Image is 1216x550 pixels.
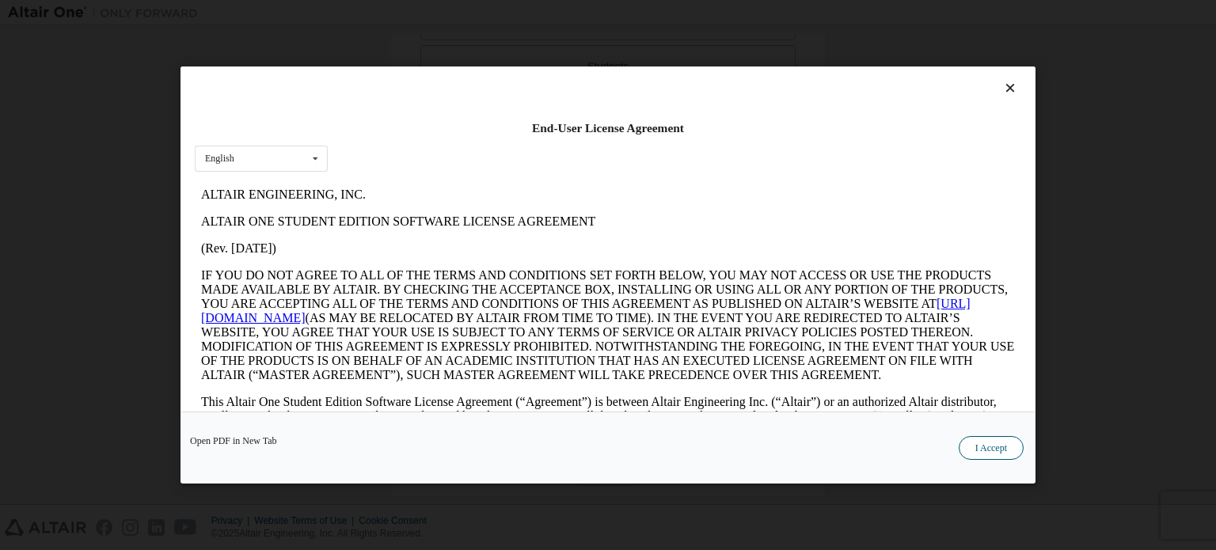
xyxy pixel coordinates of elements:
[6,60,820,74] p: (Rev. [DATE])
[205,154,234,163] div: English
[6,214,820,271] p: This Altair One Student Edition Software License Agreement (“Agreement”) is between Altair Engine...
[195,120,1021,136] div: End-User License Agreement
[959,436,1024,460] button: I Accept
[6,116,776,143] a: [URL][DOMAIN_NAME]
[190,436,277,446] a: Open PDF in New Tab
[6,33,820,47] p: ALTAIR ONE STUDENT EDITION SOFTWARE LICENSE AGREEMENT
[6,87,820,201] p: IF YOU DO NOT AGREE TO ALL OF THE TERMS AND CONDITIONS SET FORTH BELOW, YOU MAY NOT ACCESS OR USE...
[6,6,820,21] p: ALTAIR ENGINEERING, INC.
